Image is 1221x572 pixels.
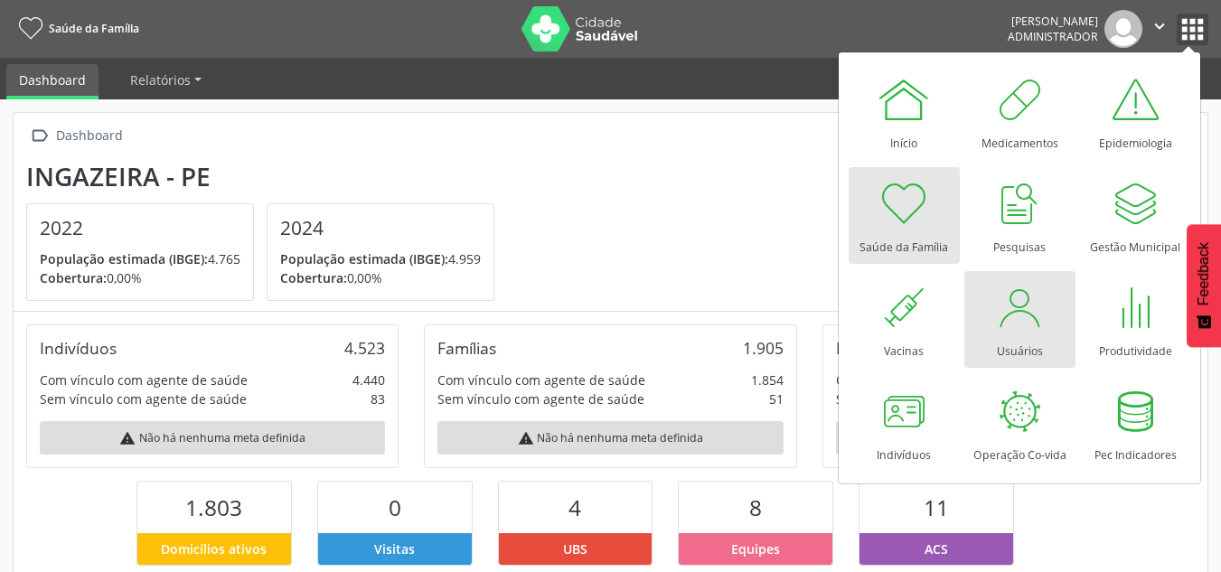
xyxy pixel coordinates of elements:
[374,539,415,558] span: Visitas
[563,539,587,558] span: UBS
[836,370,1044,389] div: Com vínculo com agente de saúde
[117,64,214,96] a: Relatórios
[964,167,1075,264] a: Pesquisas
[731,539,780,558] span: Equipes
[836,338,911,358] div: Domicílios
[161,539,267,558] span: Domicílios ativos
[1080,271,1191,368] a: Produtividade
[344,338,385,358] div: 4.523
[280,268,481,287] p: 0,00%
[280,249,481,268] p: 4.959
[1150,16,1169,36] i: 
[6,64,99,99] a: Dashboard
[1104,10,1142,48] img: img
[743,338,784,358] div: 1.905
[40,338,117,358] div: Indivíduos
[924,492,949,522] span: 11
[518,430,534,446] i: warning
[836,389,1043,408] div: Sem vínculo com agente de saúde
[437,370,645,389] div: Com vínculo com agente de saúde
[40,249,240,268] p: 4.765
[40,268,240,287] p: 0,00%
[437,389,644,408] div: Sem vínculo com agente de saúde
[185,492,242,522] span: 1.803
[1196,242,1212,305] span: Feedback
[849,167,960,264] a: Saúde da Família
[568,492,581,522] span: 4
[40,217,240,239] h4: 2022
[1142,10,1177,48] button: 
[769,389,784,408] div: 51
[26,123,126,149] a:  Dashboard
[1177,14,1208,45] button: apps
[964,375,1075,472] a: Operação Co-vida
[40,250,208,267] span: População estimada (IBGE):
[849,271,960,368] a: Vacinas
[119,430,136,446] i: warning
[40,370,248,389] div: Com vínculo com agente de saúde
[849,63,960,160] a: Início
[964,63,1075,160] a: Medicamentos
[849,375,960,472] a: Indivíduos
[1187,224,1221,347] button: Feedback - Mostrar pesquisa
[13,14,139,43] a: Saúde da Família
[371,389,385,408] div: 83
[352,370,385,389] div: 4.440
[1080,375,1191,472] a: Pec Indicadores
[280,217,481,239] h4: 2024
[1008,14,1098,29] div: [PERSON_NAME]
[26,162,507,192] div: Ingazeira - PE
[49,21,139,36] span: Saúde da Família
[836,421,1181,455] div: Não há nenhuma meta definida
[437,421,783,455] div: Não há nenhuma meta definida
[52,123,126,149] div: Dashboard
[751,370,784,389] div: 1.854
[26,123,52,149] i: 
[964,271,1075,368] a: Usuários
[389,492,401,522] span: 0
[130,71,191,89] span: Relatórios
[40,269,107,286] span: Cobertura:
[749,492,762,522] span: 8
[925,539,948,558] span: ACS
[280,250,448,267] span: População estimada (IBGE):
[280,269,347,286] span: Cobertura:
[1080,63,1191,160] a: Epidemiologia
[437,338,496,358] div: Famílias
[1080,167,1191,264] a: Gestão Municipal
[40,389,247,408] div: Sem vínculo com agente de saúde
[1008,29,1098,44] span: Administrador
[40,421,385,455] div: Não há nenhuma meta definida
